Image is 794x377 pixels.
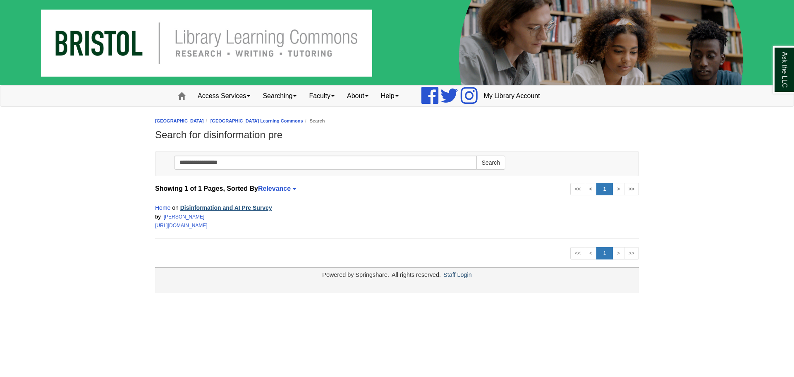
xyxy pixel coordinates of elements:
a: Help [375,86,405,106]
h1: Search for disinformation pre [155,129,639,141]
a: > [612,183,624,195]
a: Searching [256,86,303,106]
span: | [206,214,211,220]
span: by [155,214,161,220]
a: Relevance [258,185,295,192]
nav: breadcrumb [155,117,639,125]
a: About [341,86,375,106]
a: Access Services [191,86,256,106]
li: Search [303,117,325,125]
a: Faculty [303,86,341,106]
a: [GEOGRAPHIC_DATA] [155,118,204,123]
a: Staff Login [443,271,472,278]
ul: Search Pagination [570,183,639,195]
a: < [585,247,597,259]
span: 14.09 [206,214,257,220]
a: [URL][DOMAIN_NAME] [155,223,208,228]
a: 1 [596,183,613,195]
span: on [172,204,179,211]
a: Home [155,204,170,211]
button: Search [476,156,505,170]
a: 1 [596,247,613,259]
strong: Showing 1 of 1 Pages, Sorted By [155,183,639,195]
a: << [570,247,585,259]
a: [PERSON_NAME] [164,214,205,220]
span: Search Score [213,214,244,220]
a: > [612,247,624,259]
div: Powered by Springshare. [321,271,390,278]
a: Disinformation and AI Pre Survey [180,204,272,211]
a: My Library Account [478,86,546,106]
a: >> [624,183,639,195]
ul: Search Pagination [570,247,639,259]
a: [GEOGRAPHIC_DATA] Learning Commons [210,118,303,123]
a: << [570,183,585,195]
div: All rights reserved. [390,271,442,278]
a: < [585,183,597,195]
a: >> [624,247,639,259]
